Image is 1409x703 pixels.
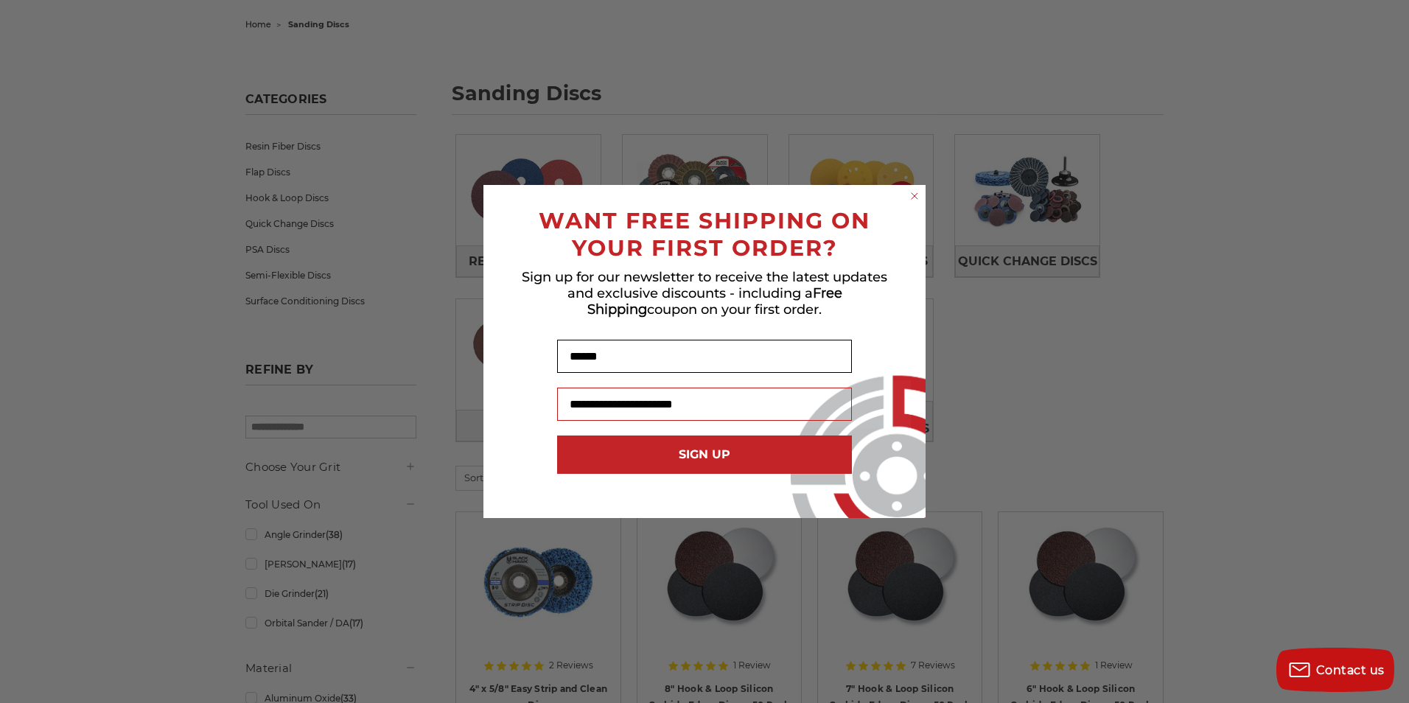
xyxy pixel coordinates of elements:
span: Sign up for our newsletter to receive the latest updates and exclusive discounts - including a co... [522,269,887,318]
span: Free Shipping [587,285,842,318]
button: Close dialog [907,189,922,203]
span: Contact us [1316,663,1385,677]
button: Contact us [1276,648,1394,692]
button: SIGN UP [557,436,852,474]
input: Email [557,388,852,421]
span: WANT FREE SHIPPING ON YOUR FIRST ORDER? [539,207,870,262]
